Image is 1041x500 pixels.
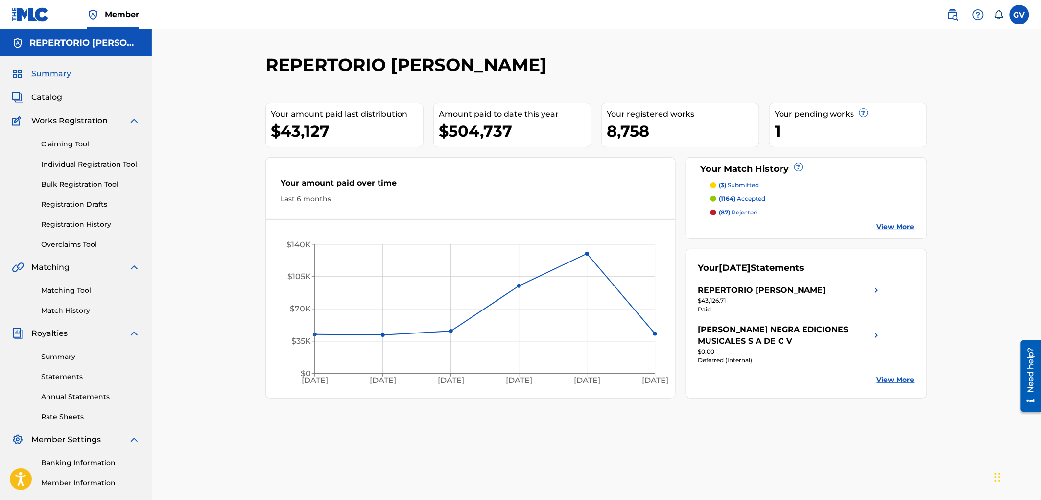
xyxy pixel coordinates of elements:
[302,376,328,385] tspan: [DATE]
[698,296,882,305] div: $43,126.71
[719,209,731,216] span: (87)
[871,324,882,347] img: right chevron icon
[12,115,24,127] img: Works Registration
[105,9,139,20] span: Member
[775,108,927,120] div: Your pending works
[41,199,140,210] a: Registration Drafts
[607,120,759,142] div: 8,758
[41,412,140,422] a: Rate Sheets
[698,305,882,314] div: Paid
[41,372,140,382] a: Statements
[992,453,1041,500] iframe: Chat Widget
[698,324,871,347] div: [PERSON_NAME] NEGRA EDICIONES MUSICALES S A DE C V
[719,195,736,202] span: (1164)
[710,194,915,203] a: (1164) accepted
[41,219,140,230] a: Registration History
[12,68,24,80] img: Summary
[972,9,984,21] img: help
[719,181,759,190] p: submitted
[698,262,804,275] div: Your Statements
[12,92,62,103] a: CatalogCatalog
[969,5,988,24] div: Help
[795,163,803,171] span: ?
[287,272,311,282] tspan: $105K
[607,108,759,120] div: Your registered works
[41,306,140,316] a: Match History
[281,194,661,204] div: Last 6 months
[719,181,727,189] span: (3)
[29,37,140,48] h5: REPERTORIO VEGA
[12,7,49,22] img: MLC Logo
[31,68,71,80] span: Summary
[41,458,140,468] a: Banking Information
[698,285,826,296] div: REPERTORIO [PERSON_NAME]
[710,181,915,190] a: (3) submitted
[12,37,24,49] img: Accounts
[271,108,423,120] div: Your amount paid last distribution
[41,139,140,149] a: Claiming Tool
[12,92,24,103] img: Catalog
[128,115,140,127] img: expand
[286,240,311,249] tspan: $140K
[128,434,140,446] img: expand
[41,478,140,488] a: Member Information
[271,120,423,142] div: $43,127
[994,10,1004,20] div: Notifications
[128,262,140,273] img: expand
[12,262,24,273] img: Matching
[995,463,1001,492] div: Arrastrar
[290,305,311,314] tspan: $70K
[871,285,882,296] img: right chevron icon
[41,159,140,169] a: Individual Registration Tool
[775,120,927,142] div: 1
[698,356,882,365] div: Deferred (Internal)
[41,239,140,250] a: Overclaims Tool
[12,328,24,339] img: Royalties
[698,324,882,365] a: [PERSON_NAME] NEGRA EDICIONES MUSICALES S A DE C Vright chevron icon$0.00Deferred (Internal)
[41,286,140,296] a: Matching Tool
[128,328,140,339] img: expand
[710,208,915,217] a: (87) rejected
[12,434,24,446] img: Member Settings
[719,262,751,273] span: [DATE]
[31,92,62,103] span: Catalog
[1010,5,1029,24] div: User Menu
[439,108,591,120] div: Amount paid to date this year
[41,179,140,190] a: Bulk Registration Tool
[719,194,766,203] p: accepted
[301,369,311,379] tspan: $0
[877,222,915,232] a: View More
[1014,336,1041,415] iframe: Resource Center
[698,347,882,356] div: $0.00
[41,392,140,402] a: Annual Statements
[291,337,311,346] tspan: $35K
[370,376,396,385] tspan: [DATE]
[698,285,882,314] a: REPERTORIO [PERSON_NAME]right chevron icon$43,126.71Paid
[265,54,551,76] h2: REPERTORIO [PERSON_NAME]
[642,376,668,385] tspan: [DATE]
[438,376,464,385] tspan: [DATE]
[947,9,959,21] img: search
[506,376,532,385] tspan: [DATE]
[31,434,101,446] span: Member Settings
[698,163,915,176] div: Your Match History
[719,208,758,217] p: rejected
[31,115,108,127] span: Works Registration
[12,68,71,80] a: SummarySummary
[41,352,140,362] a: Summary
[992,453,1041,500] div: Widget de chat
[31,328,68,339] span: Royalties
[877,375,915,385] a: View More
[87,9,99,21] img: Top Rightsholder
[281,177,661,194] div: Your amount paid over time
[31,262,70,273] span: Matching
[439,120,591,142] div: $504,737
[860,109,868,117] span: ?
[574,376,600,385] tspan: [DATE]
[943,5,963,24] a: Public Search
